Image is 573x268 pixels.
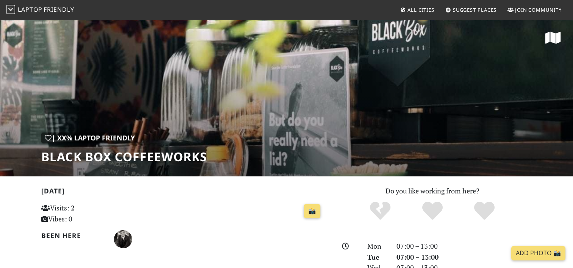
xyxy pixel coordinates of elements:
span: Suggest Places [453,6,497,13]
span: All Cities [408,6,434,13]
div: 07:00 – 13:00 [392,241,537,252]
span: Laptop [18,5,42,14]
p: Do you like working from here? [333,185,532,196]
span: Zander Pretorius [114,234,132,243]
a: Join Community [504,3,565,17]
div: Tue [363,252,392,263]
div: No [354,201,406,221]
div: | XX% Laptop Friendly [41,132,138,143]
a: 📸 [304,204,320,218]
h2: Been here [41,232,105,240]
p: Visits: 2 Vibes: 0 [41,203,130,224]
a: Suggest Places [442,3,500,17]
img: 3269-zander.jpg [114,230,132,248]
h2: [DATE] [41,187,324,198]
span: Friendly [44,5,74,14]
a: All Cities [397,3,437,17]
a: LaptopFriendly LaptopFriendly [6,3,74,17]
img: LaptopFriendly [6,5,15,14]
h1: Black Box Coffeeworks [41,150,207,164]
div: 07:00 – 13:00 [392,252,537,263]
div: Definitely! [458,201,511,221]
span: Join Community [515,6,562,13]
div: Yes [406,201,459,221]
div: Mon [363,241,392,252]
a: Add Photo 📸 [511,246,565,260]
